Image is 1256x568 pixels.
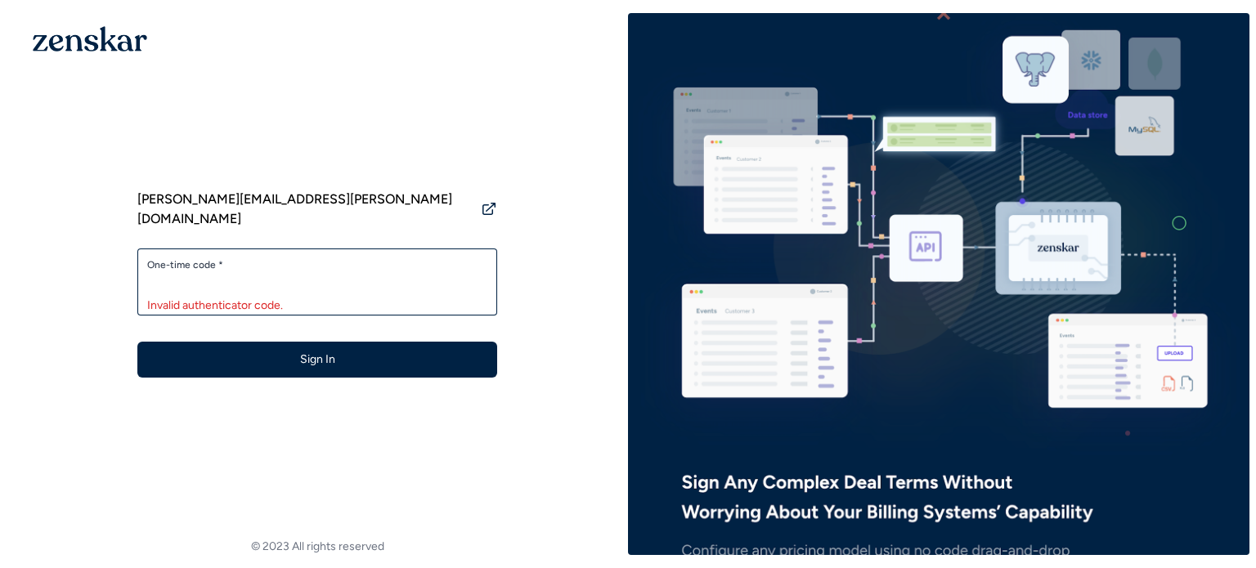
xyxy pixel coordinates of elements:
[147,258,487,271] label: One-time code *
[147,297,487,314] div: Invalid authenticator code.
[33,26,147,51] img: 1OGAJ2xQqyY4LXKgY66KYq0eOWRCkrZdAb3gUhuVAqdWPZE9SRJmCz+oDMSn4zDLXe31Ii730ItAGKgCKgCCgCikA4Av8PJUP...
[137,190,474,229] span: [PERSON_NAME][EMAIL_ADDRESS][PERSON_NAME][DOMAIN_NAME]
[137,342,497,378] button: Sign In
[7,539,628,555] footer: © 2023 All rights reserved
